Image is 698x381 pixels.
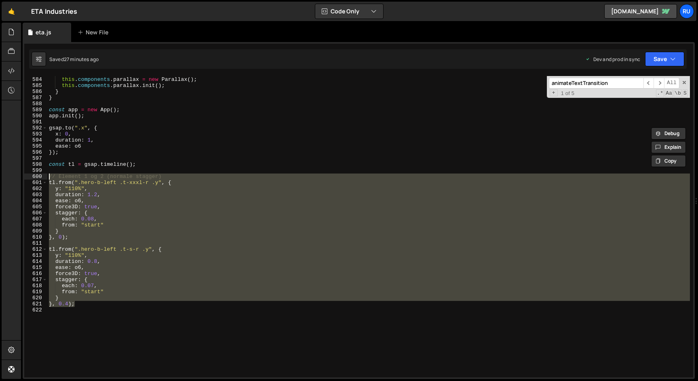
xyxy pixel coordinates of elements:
div: 596 [24,149,47,155]
span: RegExp Search [656,89,664,97]
div: 606 [24,210,47,216]
div: 585 [24,83,47,89]
div: 610 [24,234,47,240]
div: 608 [24,222,47,228]
div: 613 [24,252,47,258]
div: 587 [24,95,47,101]
div: 595 [24,143,47,149]
div: 600 [24,174,47,180]
div: 594 [24,137,47,143]
div: 603 [24,192,47,198]
div: 589 [24,107,47,113]
div: 620 [24,295,47,301]
div: Saved [49,56,99,63]
div: 619 [24,289,47,295]
button: Debug [651,127,686,140]
div: 609 [24,228,47,234]
div: 612 [24,246,47,252]
div: 607 [24,216,47,222]
div: 617 [24,277,47,283]
span: ​ [654,78,664,89]
div: 601 [24,180,47,186]
a: Ru [679,4,694,19]
div: 605 [24,204,47,210]
a: [DOMAIN_NAME] [604,4,677,19]
span: Alt-Enter [664,78,679,89]
span: 1 of 5 [558,90,578,96]
button: Copy [651,155,686,167]
div: 590 [24,113,47,119]
input: Search for [549,78,643,89]
div: 599 [24,167,47,174]
div: 588 [24,101,47,107]
span: ​ [643,78,654,89]
a: 🤙 [2,2,21,21]
div: 597 [24,155,47,161]
div: 604 [24,198,47,204]
span: Whole Word Search [674,89,682,97]
div: eta.js [36,28,51,36]
span: Search In Selection [683,89,687,97]
button: Explain [651,141,686,153]
span: Toggle Replace mode [550,89,558,96]
div: ETA Industries [31,6,77,16]
div: 611 [24,240,47,246]
div: 615 [24,265,47,271]
div: Dev and prod in sync [585,56,640,63]
div: 621 [24,301,47,307]
div: 586 [24,89,47,95]
div: 618 [24,283,47,289]
div: 616 [24,271,47,277]
div: 584 [24,76,47,83]
div: 614 [24,258,47,265]
div: 27 minutes ago [64,56,99,63]
div: 598 [24,161,47,167]
div: 593 [24,131,47,137]
div: 602 [24,186,47,192]
div: New File [78,28,112,36]
div: 622 [24,307,47,313]
span: CaseSensitive Search [665,89,673,97]
div: 592 [24,125,47,131]
button: Code Only [315,4,383,19]
button: Save [645,52,684,66]
div: 591 [24,119,47,125]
